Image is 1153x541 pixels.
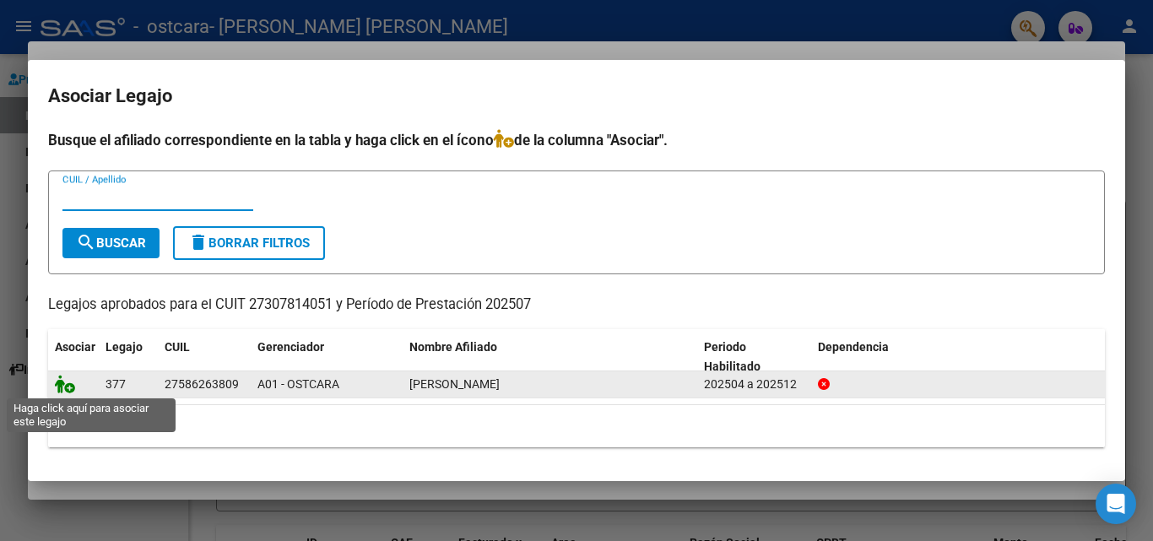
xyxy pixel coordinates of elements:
span: Periodo Habilitado [704,340,761,373]
span: Asociar [55,340,95,354]
datatable-header-cell: Periodo Habilitado [697,329,811,385]
mat-icon: search [76,232,96,252]
span: Legajo [106,340,143,354]
datatable-header-cell: Asociar [48,329,99,385]
mat-icon: delete [188,232,208,252]
span: Dependencia [818,340,889,354]
span: Buscar [76,235,146,251]
span: Borrar Filtros [188,235,310,251]
p: Legajos aprobados para el CUIT 27307814051 y Período de Prestación 202507 [48,295,1105,316]
h4: Busque el afiliado correspondiente en la tabla y haga click en el ícono de la columna "Asociar". [48,129,1105,151]
button: Borrar Filtros [173,226,325,260]
span: Gerenciador [257,340,324,354]
div: Open Intercom Messenger [1096,484,1136,524]
h2: Asociar Legajo [48,80,1105,112]
span: Nombre Afiliado [409,340,497,354]
span: 377 [106,377,126,391]
div: 202504 a 202512 [704,375,804,394]
div: 1 registros [48,405,1105,447]
span: CUIL [165,340,190,354]
datatable-header-cell: Legajo [99,329,158,385]
button: Buscar [62,228,160,258]
span: SANTILLAN BELTRAN LUPE [409,377,500,391]
datatable-header-cell: Nombre Afiliado [403,329,697,385]
datatable-header-cell: Dependencia [811,329,1106,385]
div: 27586263809 [165,375,239,394]
span: A01 - OSTCARA [257,377,339,391]
datatable-header-cell: Gerenciador [251,329,403,385]
datatable-header-cell: CUIL [158,329,251,385]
